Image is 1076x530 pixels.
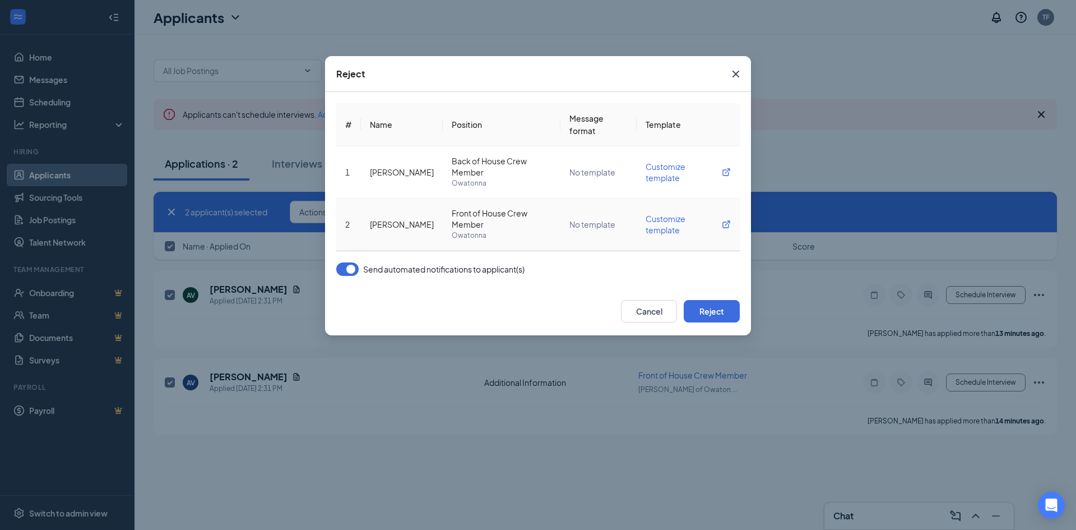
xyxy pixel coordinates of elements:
[569,167,615,177] span: No template
[336,68,365,80] div: Reject
[336,103,361,146] th: #
[722,168,731,177] svg: ExternalLink
[621,300,677,322] button: Cancel
[1038,492,1065,519] div: Open Intercom Messenger
[722,220,731,229] svg: ExternalLink
[721,56,751,92] button: Close
[363,262,525,276] span: Send automated notifications to applicant(s)
[452,230,551,241] span: Owatonna
[345,167,350,177] span: 1
[443,103,560,146] th: Position
[452,208,551,230] span: Front of House Crew Member
[684,300,740,322] button: Reject
[646,161,731,183] span: Customize template
[637,103,740,146] th: Template
[345,219,350,229] span: 2
[560,103,637,146] th: Message format
[452,178,551,189] span: Owatonna
[452,155,551,178] span: Back of House Crew Member
[729,67,743,81] svg: Cross
[646,213,731,236] span: Customize template
[646,161,731,183] a: Customize template ExternalLink
[361,199,443,251] td: [PERSON_NAME]
[361,103,443,146] th: Name
[569,219,615,229] span: No template
[646,213,731,236] a: Customize template ExternalLink
[361,146,443,199] td: [PERSON_NAME]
